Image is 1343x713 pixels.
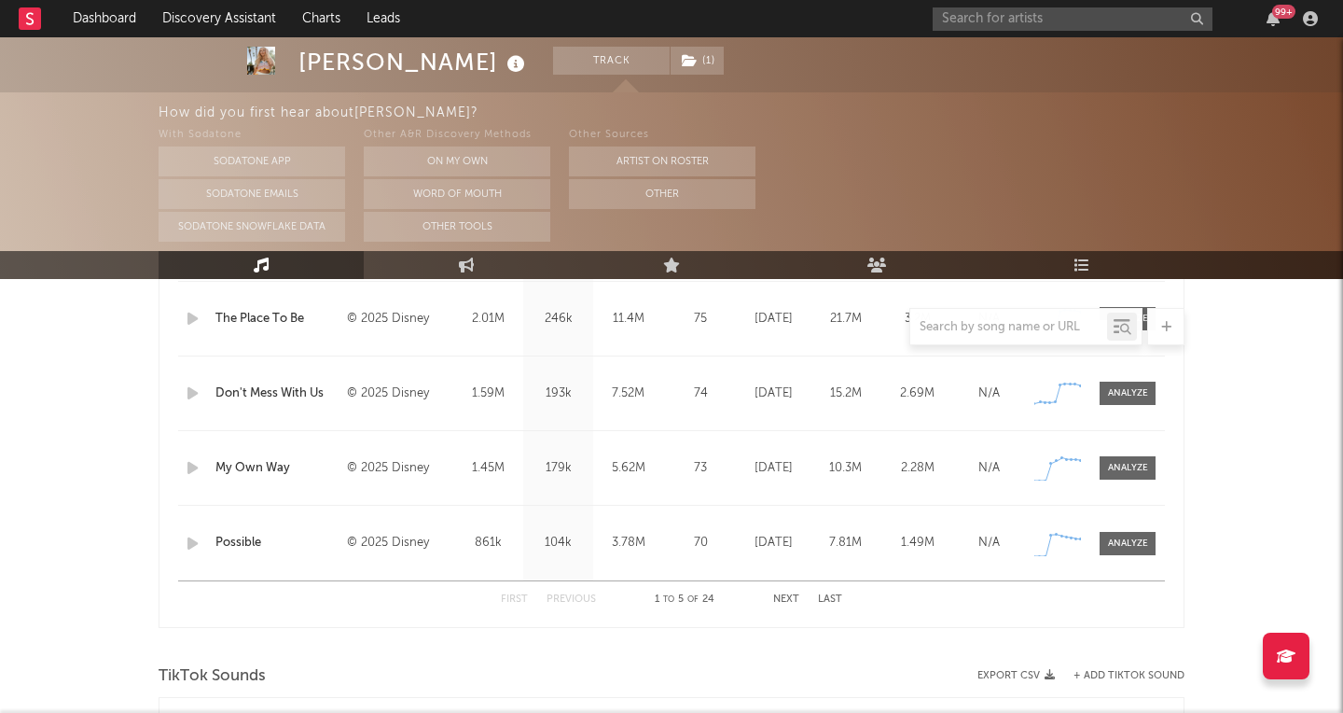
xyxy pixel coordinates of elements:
button: (1) [671,47,724,75]
div: 1.45M [458,459,519,478]
a: My Own Way [215,459,338,478]
div: N/A [958,384,1020,403]
button: Track [553,47,670,75]
div: 179k [528,459,588,478]
button: Sodatone Emails [159,179,345,209]
div: 861k [458,534,519,552]
button: + Add TikTok Sound [1055,671,1184,681]
input: Search by song name or URL [910,320,1107,335]
a: Don't Mess With Us [215,384,338,403]
span: of [687,595,699,604]
div: Other Sources [569,124,755,147]
span: TikTok Sounds [159,665,266,688]
div: 1.59M [458,384,519,403]
div: © 2025 Disney [347,457,449,480]
button: Word Of Mouth [364,179,550,209]
input: Search for artists [933,7,1212,31]
button: Export CSV [977,670,1055,681]
div: N/A [958,534,1020,552]
div: With Sodatone [159,124,345,147]
button: Previous [547,594,596,605]
div: 1.49M [886,534,948,552]
div: 73 [668,459,733,478]
button: Next [773,594,799,605]
div: © 2025 Disney [347,532,449,554]
span: ( 1 ) [670,47,725,75]
div: 193k [528,384,588,403]
button: Sodatone Snowflake Data [159,212,345,242]
div: 7.81M [814,534,877,552]
div: [DATE] [742,384,805,403]
div: How did you first hear about [PERSON_NAME] ? [159,102,1343,124]
div: [PERSON_NAME] [298,47,530,77]
div: Other A&R Discovery Methods [364,124,550,147]
div: 2.69M [886,384,948,403]
div: 99 + [1272,5,1295,19]
button: Sodatone App [159,147,345,176]
div: [DATE] [742,459,805,478]
div: 5.62M [598,459,658,478]
div: 104k [528,534,588,552]
div: 7.52M [598,384,658,403]
div: 10.3M [814,459,877,478]
a: Possible [215,534,338,552]
div: 74 [668,384,733,403]
div: 70 [668,534,733,552]
button: + Add TikTok Sound [1073,671,1184,681]
button: First [501,594,528,605]
button: On My Own [364,147,550,176]
div: © 2025 Disney [347,383,449,405]
button: 99+ [1267,11,1280,26]
div: 3.78M [598,534,658,552]
div: N/A [958,459,1020,478]
button: Other Tools [364,212,550,242]
div: 1 5 24 [633,589,736,611]
div: 2.28M [886,459,948,478]
button: Last [818,594,842,605]
button: Artist on Roster [569,147,755,176]
div: 15.2M [814,384,877,403]
span: to [663,595,674,604]
div: [DATE] [742,534,805,552]
button: Other [569,179,755,209]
